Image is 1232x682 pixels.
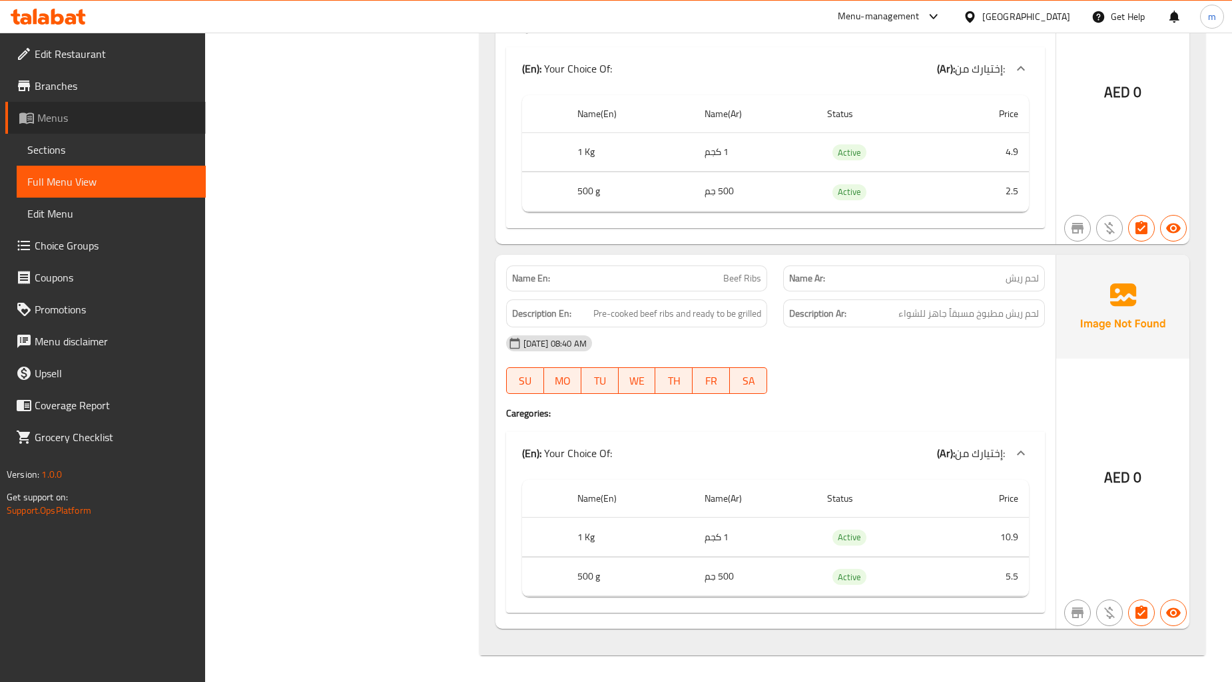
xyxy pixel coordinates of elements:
[694,557,817,596] td: 500 جم
[694,132,817,172] td: 1 كجم
[37,110,195,126] span: Menus
[41,466,62,483] span: 1.0.0
[506,367,544,394] button: SU
[7,466,39,483] span: Version:
[694,172,817,212] td: 500 جم
[506,407,1045,420] h4: Caregories:
[944,132,1029,172] td: 4.9
[512,271,550,285] strong: Name En:
[730,367,767,394] button: SA
[35,429,195,445] span: Grocery Checklist
[832,144,866,160] div: Active
[1096,215,1123,242] button: Purchased item
[593,305,761,322] span: Pre-cooked beef ribs and ready to be grilled
[832,569,866,585] div: Active
[512,371,539,391] span: SU
[698,371,725,391] span: FR
[1064,215,1091,242] button: Not branch specific item
[1208,9,1216,24] span: m
[17,134,206,166] a: Sections
[1128,215,1155,242] button: Has choices
[27,206,195,222] span: Edit Menu
[5,421,206,453] a: Grocery Checklist
[5,325,206,357] a: Menu disclaimer
[655,367,693,394] button: TH
[1133,464,1141,490] span: 0
[1006,271,1039,285] span: لحم ريش
[506,47,1045,90] div: (En): Your Choice Of:(Ar):إختيارك من:
[955,443,1005,463] span: إختيارك من:
[5,261,206,293] a: Coupons
[7,502,91,519] a: Support.OpsPlatform
[35,397,195,413] span: Coverage Report
[522,95,1029,212] table: choices table
[567,480,694,518] th: Name(En)
[693,367,730,394] button: FR
[522,480,1029,597] table: choices table
[944,557,1029,596] td: 5.5
[5,389,206,421] a: Coverage Report
[944,95,1029,133] th: Price
[944,518,1029,557] td: 10.9
[1056,255,1189,359] img: Ae5nvW7+0k+MAAAAAElFTkSuQmCC
[832,145,866,160] span: Active
[35,333,195,349] span: Menu disclaimer
[518,337,592,350] span: [DATE] 08:40 AM
[1104,464,1130,490] span: AED
[694,480,817,518] th: Name(Ar)
[1133,79,1141,105] span: 0
[17,198,206,230] a: Edit Menu
[1064,599,1091,626] button: Not branch specific item
[522,61,612,77] p: Your Choice Of:
[619,367,656,394] button: WE
[735,371,762,391] span: SA
[522,59,541,79] b: (En):
[567,95,694,133] th: Name(En)
[694,95,817,133] th: Name(Ar)
[1128,599,1155,626] button: Has choices
[5,230,206,261] a: Choice Groups
[587,371,613,391] span: TU
[27,142,195,158] span: Sections
[816,480,944,518] th: Status
[35,269,195,285] span: Coupons
[955,59,1005,79] span: إختيارك من:
[944,480,1029,518] th: Price
[1096,599,1123,626] button: Purchased item
[522,443,541,463] b: (En):
[567,518,694,557] th: 1 Kg
[838,9,920,25] div: Menu-management
[1104,79,1130,105] span: AED
[567,132,694,172] th: 1 Kg
[898,305,1039,322] span: لحم ريش مطبوخ مسبقاً جاهز للشواء
[694,518,817,557] td: 1 كجم
[832,184,866,200] span: Active
[35,78,195,94] span: Branches
[522,445,612,461] p: Your Choice Of:
[832,570,866,585] span: Active
[723,271,761,285] span: Beef Ribs
[789,271,825,285] strong: Name Ar:
[567,557,694,596] th: 500 g
[35,46,195,62] span: Edit Restaurant
[35,301,195,317] span: Promotions
[982,9,1070,24] div: [GEOGRAPHIC_DATA]
[5,293,206,325] a: Promotions
[5,357,206,389] a: Upsell
[661,371,687,391] span: TH
[35,365,195,381] span: Upsell
[567,172,694,212] th: 500 g
[17,166,206,198] a: Full Menu View
[512,305,571,322] strong: Description En:
[5,38,206,70] a: Edit Restaurant
[789,305,846,322] strong: Description Ar:
[549,371,576,391] span: MO
[624,371,651,391] span: WE
[1160,599,1187,626] button: Available
[816,95,944,133] th: Status
[937,443,955,463] b: (Ar):
[937,59,955,79] b: (Ar):
[35,238,195,254] span: Choice Groups
[506,21,1045,35] h4: Caregories:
